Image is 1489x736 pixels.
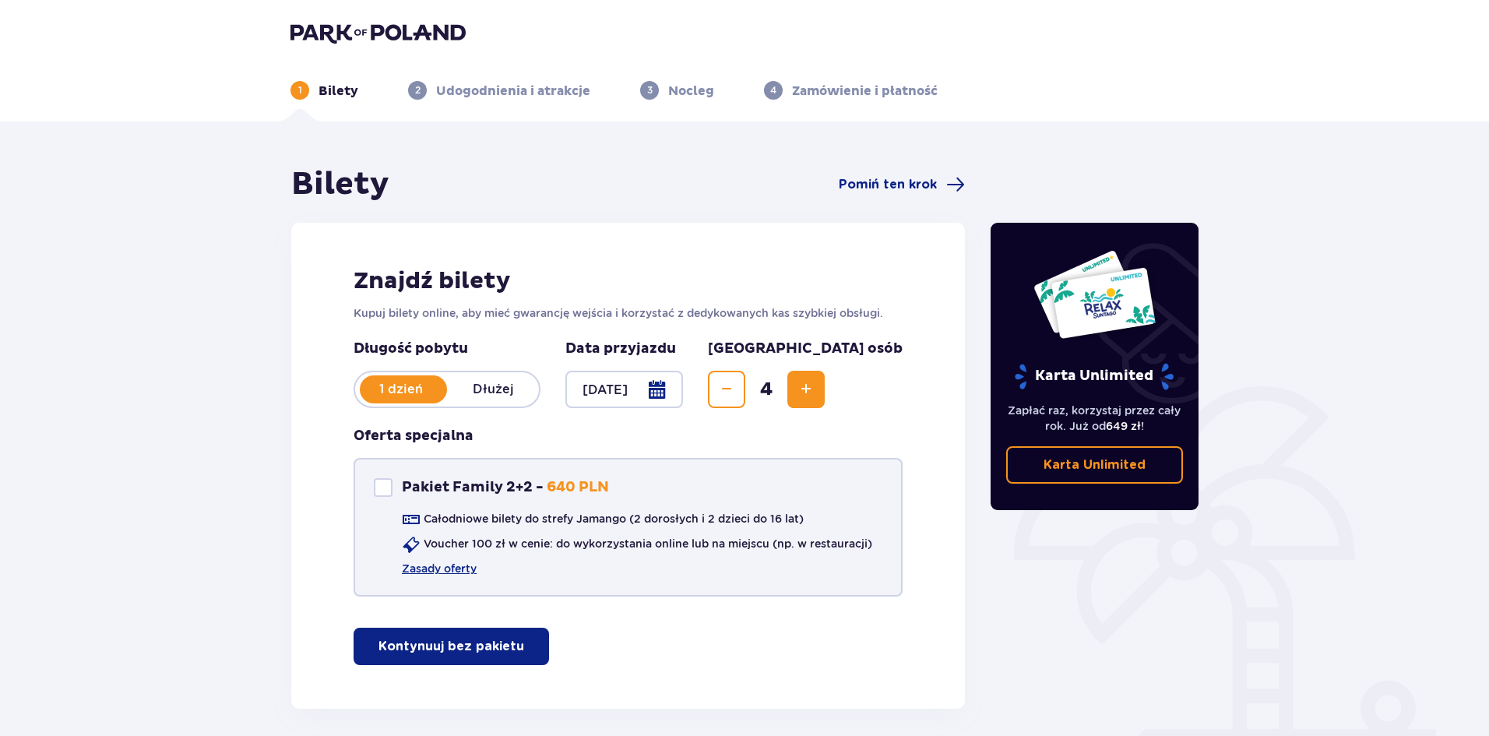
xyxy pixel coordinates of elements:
p: Dłużej [447,381,539,398]
p: Zapłać raz, korzystaj przez cały rok. Już od ! [1006,403,1184,434]
p: 1 [298,83,302,97]
p: Data przyjazdu [565,340,676,358]
p: 3 [647,83,653,97]
p: Zamówienie i płatność [792,83,938,100]
p: Bilety [319,83,358,100]
p: Voucher 100 zł w cenie: do wykorzystania online lub na miejscu (np. w restauracji) [424,536,872,551]
h1: Bilety [291,165,389,204]
button: Decrease [708,371,745,408]
p: Długość pobytu [354,340,540,358]
span: 649 zł [1106,420,1141,432]
p: Całodniowe bilety do strefy Jamango (2 dorosłych i 2 dzieci do 16 lat) [424,511,804,526]
h2: Znajdź bilety [354,266,903,296]
img: Park of Poland logo [290,22,466,44]
p: Karta Unlimited [1044,456,1146,474]
p: Karta Unlimited [1013,363,1175,390]
p: 4 [770,83,776,97]
p: [GEOGRAPHIC_DATA] osób [708,340,903,358]
a: Karta Unlimited [1006,446,1184,484]
p: 1 dzień [355,381,447,398]
span: Pomiń ten krok [839,176,937,193]
p: Nocleg [668,83,714,100]
p: Kupuj bilety online, aby mieć gwarancję wejścia i korzystać z dedykowanych kas szybkiej obsługi. [354,305,903,321]
span: 4 [748,378,784,401]
p: Oferta specjalna [354,427,473,445]
button: Increase [787,371,825,408]
p: 640 PLN [547,478,609,497]
a: Pomiń ten krok [839,175,965,194]
button: Kontynuuj bez pakietu [354,628,549,665]
p: Udogodnienia i atrakcje [436,83,590,100]
p: 2 [415,83,421,97]
a: Zasady oferty [402,561,477,576]
p: Kontynuuj bez pakietu [378,638,524,655]
p: Pakiet Family 2+2 - [402,478,544,497]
